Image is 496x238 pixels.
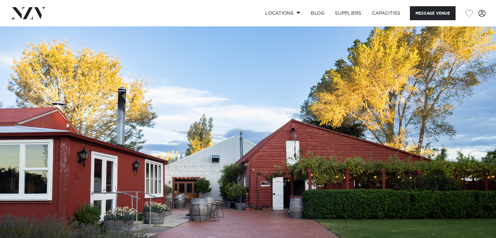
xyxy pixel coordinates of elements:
[260,6,306,20] a: Locations
[410,6,456,20] button: Message Venue
[10,7,46,19] img: nzv-logo.png
[330,6,367,20] a: SUPPLIERS
[367,6,406,20] a: Capacities
[306,6,330,20] a: BLOG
